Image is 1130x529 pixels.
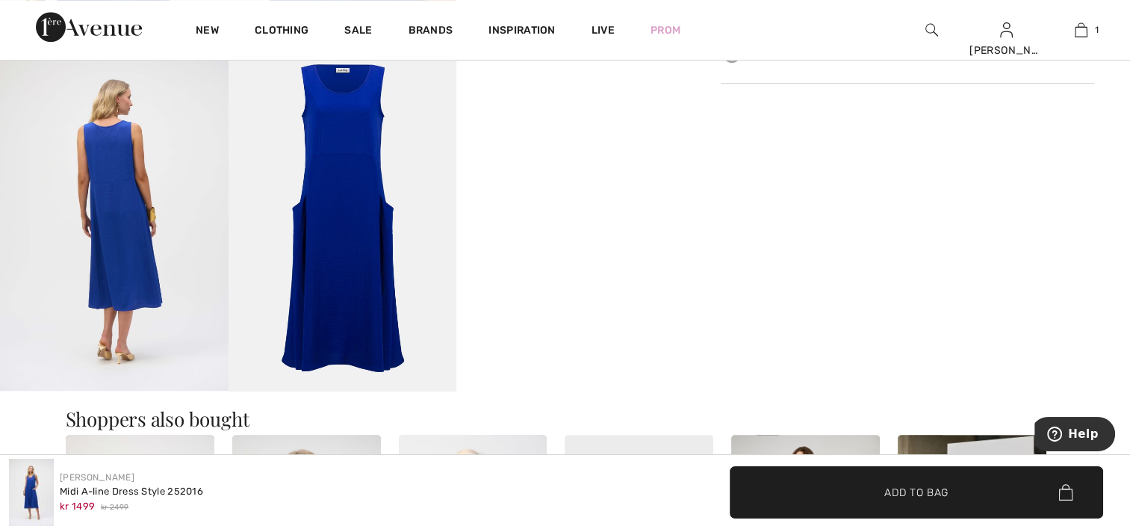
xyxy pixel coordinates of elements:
img: My Info [1000,21,1013,39]
img: My Bag [1075,21,1087,39]
img: Midi A-line Dress Style 252016 [9,459,54,526]
button: Add to Bag [730,466,1103,519]
a: Live [592,22,615,38]
a: Brands [409,24,453,40]
div: [PERSON_NAME] [969,43,1043,58]
a: 1 [1044,21,1117,39]
span: kr 1499 [60,501,95,512]
a: Sale [344,24,372,40]
span: Inspiration [488,24,555,40]
img: Bag.svg [1058,484,1072,501]
a: Sign In [1000,22,1013,37]
img: Midi A-line Dress Style 252016. 6 [229,49,457,391]
img: search the website [925,21,938,39]
a: Prom [651,22,680,38]
a: Clothing [255,24,308,40]
a: [PERSON_NAME] [60,472,134,483]
span: 1 [1095,23,1099,37]
div: Midi A-line Dress Style 252016 [60,484,203,499]
span: kr 2499 [101,502,128,513]
iframe: Opens a widget where you can find more information [1034,417,1115,454]
a: New [196,24,219,40]
span: Add to Bag [884,484,949,500]
h3: Shoppers also bought [66,409,1065,429]
img: 1ère Avenue [36,12,142,42]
